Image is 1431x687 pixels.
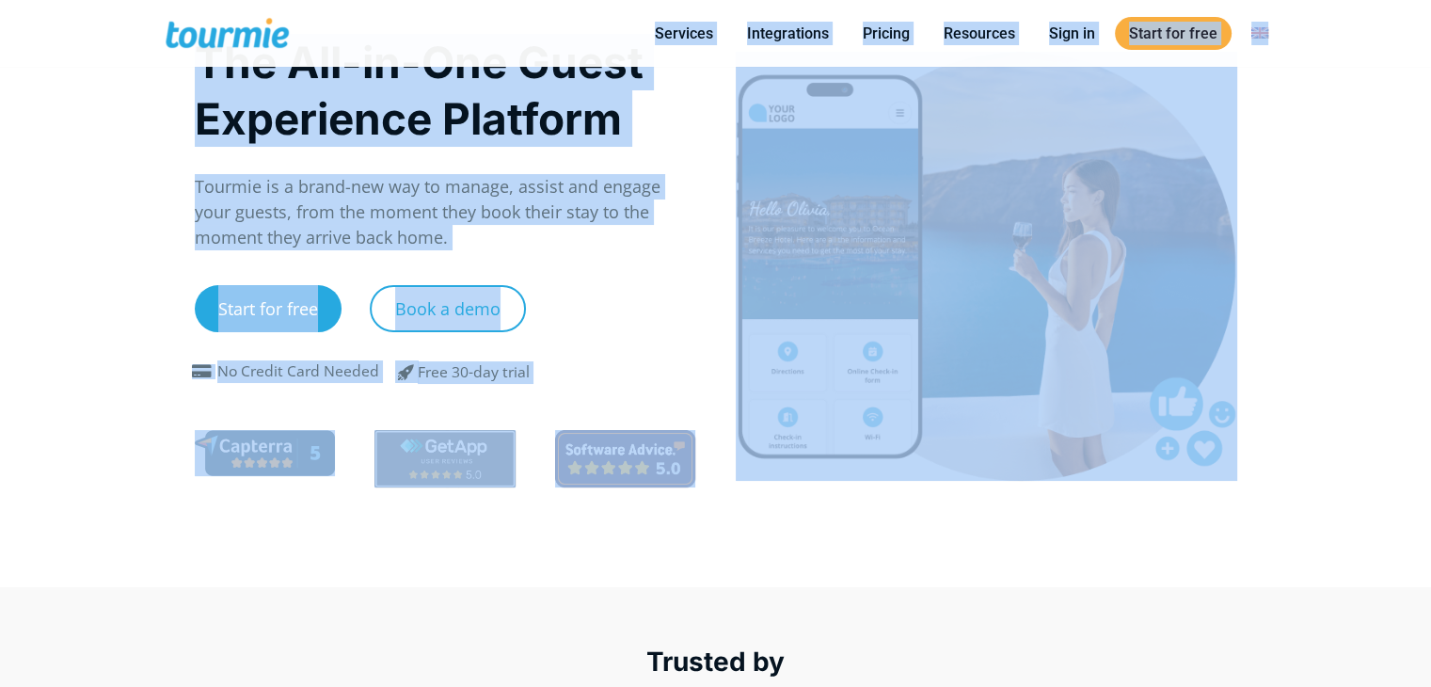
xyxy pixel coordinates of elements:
h1: The All-in-One Guest Experience Platform [195,34,696,147]
span:  [384,360,429,383]
a: Book a demo [370,285,526,332]
a: Resources [930,22,1029,45]
a: Services [641,22,727,45]
a: Start for free [195,285,342,332]
a: Integrations [733,22,843,45]
a: Start for free [1115,17,1232,50]
p: Tourmie is a brand-new way to manage, assist and engage your guests, from the moment they book th... [195,174,696,250]
span:  [187,364,217,379]
a: Sign in [1035,22,1109,45]
span: Trusted by [646,646,785,678]
div: No Credit Card Needed [217,360,379,383]
a: Pricing [849,22,924,45]
div: Free 30-day trial [418,361,530,384]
